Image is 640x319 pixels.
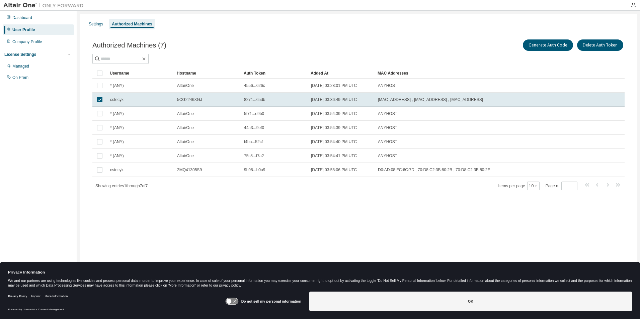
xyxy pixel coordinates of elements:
span: * (ANY) [110,125,124,130]
div: On Prem [12,75,28,80]
span: ANYHOST [378,83,397,88]
div: License Settings [4,52,36,57]
div: Hostname [177,68,238,79]
div: Username [110,68,171,79]
span: 44a3...9ef0 [244,125,264,130]
span: [DATE] 03:58:06 PM UTC [311,167,357,173]
span: AltairOne [177,111,194,116]
span: AltairOne [177,139,194,144]
div: User Profile [12,27,35,32]
span: * (ANY) [110,139,124,144]
span: Page n. [546,182,577,190]
span: D0:AD:08:FC:6C:7D , 70:D8:C2:3B:80:2B , 70:D8:C2:3B:80:2F [378,167,490,173]
span: [MAC_ADDRESS] , [MAC_ADDRESS] , [MAC_ADDRESS] [378,97,483,102]
span: ANYHOST [378,153,397,158]
button: Generate Auth Code [523,39,573,51]
span: AltairOne [177,153,194,158]
span: [DATE] 03:54:39 PM UTC [311,125,357,130]
span: AltairOne [177,125,194,130]
span: ANYHOST [378,139,397,144]
span: cstecyk [110,97,124,102]
div: Settings [89,21,103,27]
span: AltairOne [177,83,194,88]
span: Authorized Machines (7) [92,41,166,49]
span: 5f71...e9b0 [244,111,264,116]
button: 10 [529,183,538,189]
div: Managed [12,64,29,69]
span: [DATE] 03:54:40 PM UTC [311,139,357,144]
div: Company Profile [12,39,42,44]
span: * (ANY) [110,111,124,116]
img: Altair One [3,2,87,9]
span: 4556...626c [244,83,265,88]
div: Dashboard [12,15,32,20]
span: Items per page [498,182,540,190]
span: * (ANY) [110,83,124,88]
span: 75c8...f7a2 [244,153,264,158]
span: ANYHOST [378,125,397,130]
div: Authorized Machines [112,21,152,27]
span: f4ba...52cf [244,139,263,144]
div: Added At [311,68,372,79]
span: 5CG2246XGJ [177,97,202,102]
div: Auth Token [244,68,305,79]
span: ANYHOST [378,111,397,116]
span: [DATE] 03:54:41 PM UTC [311,153,357,158]
button: Delete Auth Token [577,39,623,51]
span: 2MQ41305S9 [177,167,202,173]
span: cstecyk [110,167,124,173]
span: [DATE] 03:28:01 PM UTC [311,83,357,88]
span: [DATE] 03:36:49 PM UTC [311,97,357,102]
span: 9b98...b0a9 [244,167,265,173]
div: MAC Addresses [378,68,554,79]
span: * (ANY) [110,153,124,158]
span: Showing entries 1 through 7 of 7 [95,184,148,188]
span: 8271...65db [244,97,265,102]
span: [DATE] 03:54:39 PM UTC [311,111,357,116]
